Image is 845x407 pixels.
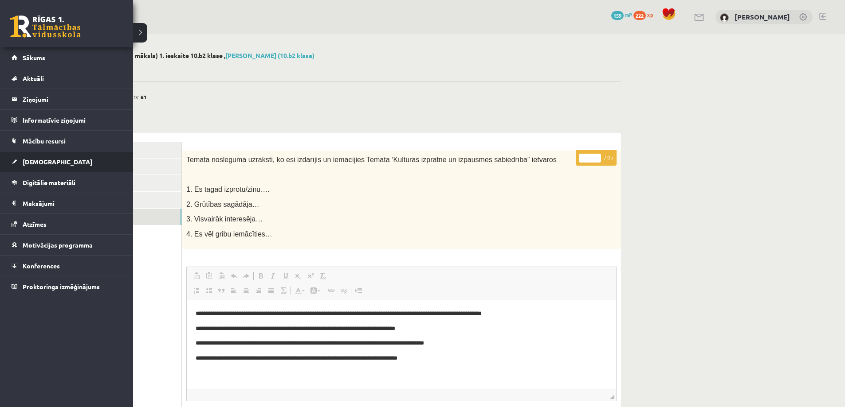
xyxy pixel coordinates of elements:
[10,16,81,38] a: Rīgas 1. Tālmācības vidusskola
[186,156,557,163] span: Temata noslēgumā uzraksti, ko esi izdarījis un iemācījies Temata ‘Kultūras izpratne un izpausmes ...
[12,47,122,68] a: Sākums
[12,89,122,109] a: Ziņojumi
[187,300,616,389] iframe: Rich Text Editor, wiswyg-editor-user-answer-47433834489940
[576,150,617,166] p: / 0p
[279,270,292,282] a: Underline (Ctrl+U)
[720,13,729,22] img: Emīls Miķelsons
[23,283,100,291] span: Proktoringa izmēģinājums
[190,285,203,296] a: Insert/Remove Numbered List
[625,11,632,18] span: mP
[203,285,215,296] a: Insert/Remove Bulleted List
[265,285,277,296] a: Justify
[215,285,228,296] a: Block Quote
[338,285,350,296] a: Unlink
[23,74,44,82] span: Aktuāli
[647,11,653,18] span: xp
[141,90,147,104] span: 61
[352,285,365,296] a: Insert Page Break for Printing
[277,285,290,296] a: Math
[611,11,632,18] a: 159 mP
[186,230,272,238] span: 4. Es vēl gribu iemācīties…
[203,270,215,282] a: Paste as plain text (Ctrl+Shift+V)
[186,186,270,193] span: 1. Es tagad izprotu/zinu….
[240,285,252,296] a: Centre
[190,270,203,282] a: Paste (Ctrl+V)
[23,193,122,213] legend: Maksājumi
[215,270,228,282] a: Paste from Word
[23,262,60,270] span: Konferences
[255,270,267,282] a: Bold (Ctrl+B)
[267,270,279,282] a: Italic (Ctrl+I)
[23,220,47,228] span: Atzīmes
[23,178,75,186] span: Digitālie materiāli
[23,89,122,109] legend: Ziņojumi
[252,285,265,296] a: Align Right
[12,193,122,213] a: Maksājumi
[12,151,122,172] a: [DEMOGRAPHIC_DATA]
[12,68,122,89] a: Aktuāli
[325,285,338,296] a: Link (Ctrl+K)
[186,215,263,223] span: 3. Visvairāk interesēja…
[12,214,122,234] a: Atzīmes
[12,276,122,297] a: Proktoringa izmēģinājums
[228,270,240,282] a: Undo (Ctrl+Z)
[633,11,657,18] a: 222 xp
[228,285,240,296] a: Align Left
[307,285,323,296] a: Background Colour
[23,241,93,249] span: Motivācijas programma
[735,12,790,21] a: [PERSON_NAME]
[292,285,307,296] a: Text Colour
[633,11,646,20] span: 222
[225,51,314,59] a: [PERSON_NAME] (10.b2 klase)
[23,110,122,130] legend: Informatīvie ziņojumi
[304,270,317,282] a: Superscript
[12,235,122,255] a: Motivācijas programma
[292,270,304,282] a: Subscript
[23,158,92,166] span: [DEMOGRAPHIC_DATA]
[12,256,122,276] a: Konferences
[317,270,329,282] a: Remove Format
[240,270,252,282] a: Redo (Ctrl+Y)
[12,110,122,130] a: Informatīvie ziņojumi
[12,172,122,193] a: Digitālie materiāli
[186,201,259,208] span: 2. Grūtības sagādāja…
[611,11,624,20] span: 159
[23,137,66,145] span: Mācību resursi
[12,131,122,151] a: Mācību resursi
[23,54,45,62] span: Sākums
[610,395,614,399] span: Drag to resize
[53,52,621,59] h2: Kultūra un māksla I (vizuālā māksla) 1. ieskaite 10.b2 klase ,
